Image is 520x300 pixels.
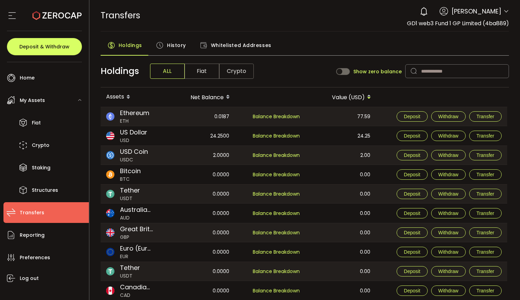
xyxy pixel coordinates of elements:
[397,266,427,276] button: Deposit
[306,165,376,184] div: 0.00
[106,190,114,198] img: usdt_portfolio.svg
[211,38,271,52] span: Whitelisted Addresses
[306,223,376,242] div: 0.00
[306,107,376,126] div: 77.59
[253,209,300,217] span: Balance Breakdown
[404,210,420,216] span: Deposit
[165,185,235,203] div: 0.0000
[165,126,235,146] div: 24.2500
[219,64,254,79] span: Crypto
[476,249,494,255] span: Transfer
[476,269,494,274] span: Transfer
[106,151,114,159] img: usdc_portfolio.svg
[253,248,300,256] span: Balance Breakdown
[469,169,502,180] button: Transfer
[120,224,153,234] span: Great Britain Pound
[397,131,427,141] button: Deposit
[476,133,494,139] span: Transfer
[120,137,147,144] span: USD
[404,172,420,177] span: Deposit
[106,267,114,275] img: usdt_portfolio.svg
[32,140,49,150] span: Crypto
[469,208,502,218] button: Transfer
[438,249,458,255] span: Withdraw
[397,285,427,296] button: Deposit
[120,147,148,156] span: USD Coin
[20,73,35,83] span: Home
[120,205,153,214] span: Australian Dollar
[120,166,141,176] span: Bitcoin
[185,64,219,79] span: Fiat
[431,150,466,160] button: Withdraw
[120,176,141,183] span: BTC
[469,131,502,141] button: Transfer
[150,64,185,79] span: ALL
[106,132,114,140] img: usd_portfolio.svg
[120,263,140,272] span: Tether
[106,209,114,217] img: aud_portfolio.svg
[20,230,45,240] span: Reporting
[165,223,235,242] div: 0.0000
[404,249,420,255] span: Deposit
[438,152,458,158] span: Withdraw
[120,118,149,125] span: ETH
[438,172,458,177] span: Withdraw
[431,208,466,218] button: Withdraw
[106,112,114,121] img: eth_portfolio.svg
[469,285,502,296] button: Transfer
[7,38,82,55] button: Deposit & Withdraw
[404,230,420,235] span: Deposit
[20,208,44,218] span: Transfers
[101,9,140,21] span: Transfers
[469,189,502,199] button: Transfer
[469,150,502,160] button: Transfer
[106,287,114,295] img: cad_portfolio.svg
[404,114,420,119] span: Deposit
[101,65,139,78] span: Holdings
[253,287,300,295] span: Balance Breakdown
[438,269,458,274] span: Withdraw
[485,267,520,300] iframe: Chat Widget
[253,229,300,237] span: Balance Breakdown
[404,288,420,293] span: Deposit
[20,95,45,105] span: My Assets
[404,269,420,274] span: Deposit
[431,227,466,238] button: Withdraw
[469,247,502,257] button: Transfer
[120,292,153,299] span: CAD
[253,132,300,139] span: Balance Breakdown
[476,191,494,197] span: Transfer
[431,111,466,122] button: Withdraw
[120,282,153,292] span: Canadian dollar
[165,242,235,262] div: 0.0000
[165,146,235,165] div: 2.0000
[438,191,458,197] span: Withdraw
[165,262,235,281] div: 0.0000
[469,111,502,122] button: Transfer
[120,186,140,195] span: Tether
[438,114,458,119] span: Withdraw
[167,38,186,52] span: History
[353,69,402,74] span: Show zero balance
[469,266,502,276] button: Transfer
[397,208,427,218] button: Deposit
[106,170,114,179] img: btc_portfolio.svg
[101,91,165,103] div: Assets
[165,107,235,126] div: 0.0187
[119,38,142,52] span: Holdings
[120,156,148,163] span: USDC
[431,131,466,141] button: Withdraw
[431,266,466,276] button: Withdraw
[306,204,376,223] div: 0.00
[452,7,501,16] span: [PERSON_NAME]
[438,133,458,139] span: Withdraw
[253,190,300,198] span: Balance Breakdown
[306,262,376,281] div: 0.00
[120,272,140,280] span: USDT
[253,171,300,179] span: Balance Breakdown
[306,126,376,146] div: 24.25
[476,172,494,177] span: Transfer
[165,204,235,223] div: 0.0000
[306,91,377,103] div: Value (USD)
